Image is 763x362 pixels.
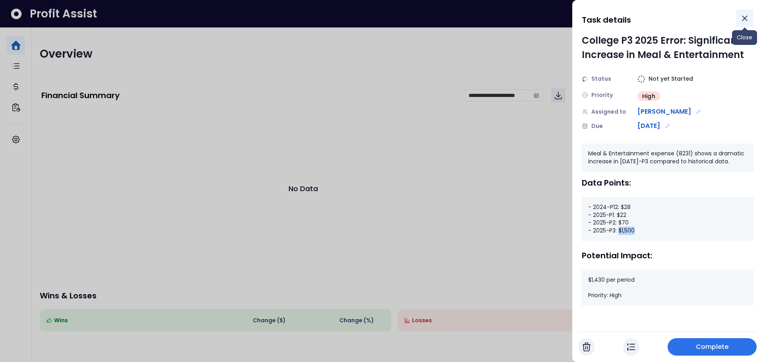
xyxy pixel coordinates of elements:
div: Potential Impact: [582,251,753,260]
span: High [642,92,655,100]
span: Priority [591,91,613,99]
span: Assigned to [591,108,626,116]
span: Not yet Started [649,75,693,83]
span: Complete [696,342,729,352]
img: Cancel Task [583,342,591,352]
span: [DATE] [637,121,660,131]
img: Status [582,76,588,82]
button: Close [736,10,753,27]
h1: Task details [582,13,631,27]
span: Status [591,75,611,83]
span: Due [591,122,603,130]
span: [PERSON_NAME] [637,107,691,116]
div: $1,430 per period Priority: High [582,270,753,306]
button: Complete [668,338,757,356]
div: Data Points: [582,178,753,188]
div: Close [732,30,757,45]
div: - 2024-P12: $28 - 2025-P1: $22 - 2025-P2: $70 - 2025-P3: $1,500 [582,197,753,241]
div: Meal & Entertainment expense (8231) shows a dramatic increase in [DATE]-P3 compared to historical... [582,143,753,172]
img: In Progress [627,342,635,352]
img: Not yet Started [637,75,645,83]
div: College P3 2025 Error: Significant Increase in Meal & Entertainment [582,33,753,62]
button: Edit due date [663,122,672,130]
button: Edit assignment [694,107,703,116]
